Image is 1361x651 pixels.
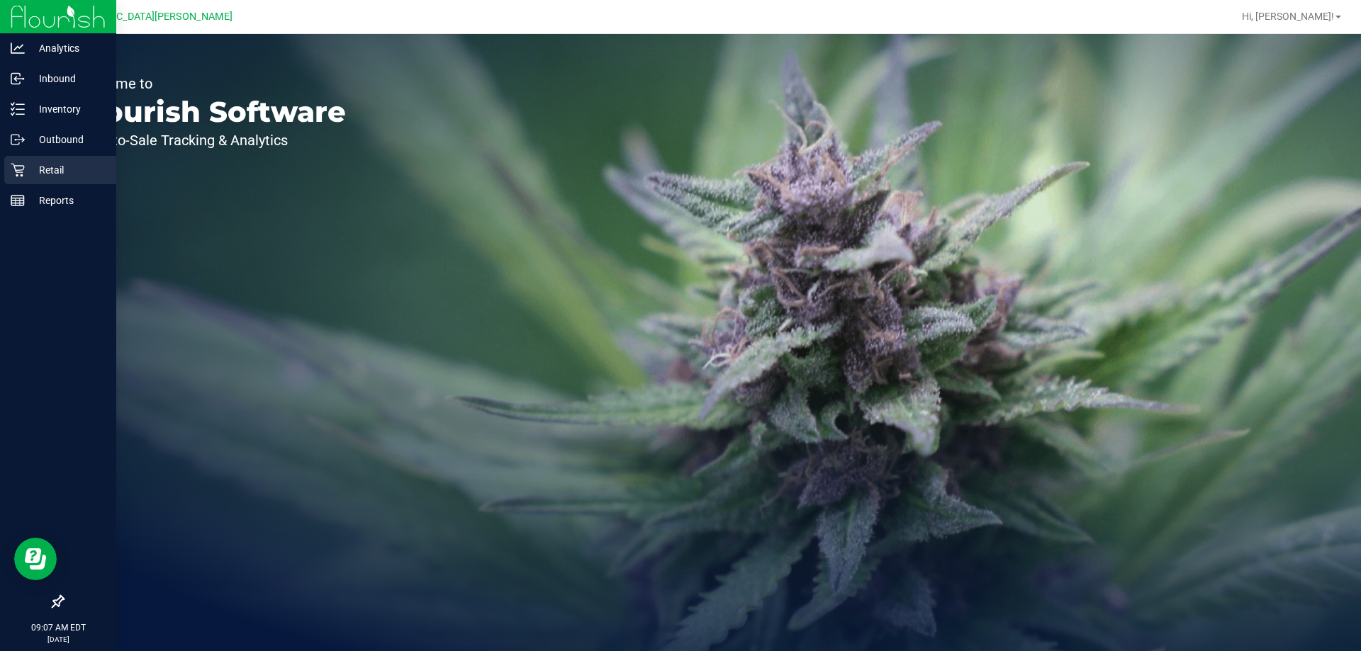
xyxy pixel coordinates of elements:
[77,77,346,91] p: Welcome to
[57,11,233,23] span: [GEOGRAPHIC_DATA][PERSON_NAME]
[25,40,110,57] p: Analytics
[25,70,110,87] p: Inbound
[6,634,110,645] p: [DATE]
[11,41,25,55] inline-svg: Analytics
[14,538,57,580] iframe: Resource center
[11,72,25,86] inline-svg: Inbound
[77,133,346,147] p: Seed-to-Sale Tracking & Analytics
[11,163,25,177] inline-svg: Retail
[11,132,25,147] inline-svg: Outbound
[11,102,25,116] inline-svg: Inventory
[11,193,25,208] inline-svg: Reports
[25,101,110,118] p: Inventory
[25,162,110,179] p: Retail
[25,192,110,209] p: Reports
[77,98,346,126] p: Flourish Software
[25,131,110,148] p: Outbound
[6,621,110,634] p: 09:07 AM EDT
[1242,11,1334,22] span: Hi, [PERSON_NAME]!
